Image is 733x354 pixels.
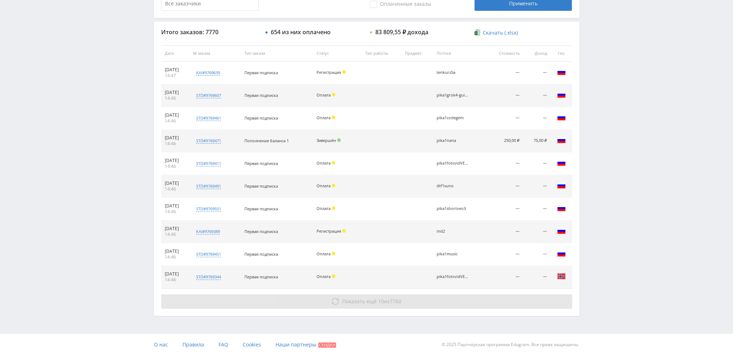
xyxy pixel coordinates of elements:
td: — [486,175,523,198]
div: std#9769451 [196,251,221,257]
span: Холд [342,229,346,233]
td: — [523,107,550,130]
th: Тип работы [361,45,401,62]
img: rus.png [557,158,566,167]
span: Cookies [243,341,261,348]
th: Стоимость [486,45,523,62]
span: Регистрация [317,228,341,234]
div: 14:46 [165,277,186,283]
span: Оплаченные заказы [370,1,431,8]
th: Предмет [401,45,433,62]
td: — [486,198,523,220]
td: — [523,152,550,175]
span: Регистрация [317,70,341,75]
td: — [486,152,523,175]
div: 14:46 [165,232,186,237]
img: rus.png [557,181,566,190]
img: rus.png [557,68,566,76]
div: std#9769551 [196,206,221,212]
span: Холд [342,70,346,74]
span: Холд [332,161,335,165]
div: pika1fotvvidVEO3 [437,161,469,166]
td: 75,00 ₽ [523,130,550,152]
div: [DATE] [165,135,186,141]
span: Оплата [317,251,331,256]
td: — [523,243,550,266]
span: Холд [332,274,335,278]
span: Оплата [317,274,331,279]
td: — [523,198,550,220]
div: [DATE] [165,248,186,254]
span: Скидки [318,342,336,348]
div: [DATE] [165,158,186,163]
span: Первая подписка [244,229,278,234]
th: Статус [313,45,362,62]
td: — [523,175,550,198]
span: Первая подписка [244,206,278,211]
span: из [342,298,401,305]
span: Наши партнеры [275,341,316,348]
div: [DATE] [165,203,186,209]
span: Первая подписка [244,183,278,189]
td: — [486,266,523,288]
div: pika1codegem [437,116,469,120]
div: 14:46 [165,141,186,147]
td: 250,00 ₽ [486,130,523,152]
span: Первая подписка [244,161,278,166]
img: rus.png [557,227,566,235]
td: — [523,62,550,84]
div: [DATE] [165,90,186,95]
div: std#9769491 [196,183,221,189]
span: Показать ещё [342,298,377,305]
span: Оплата [317,115,331,120]
div: pika1music [437,252,469,256]
td: — [486,220,523,243]
span: 7760 [390,298,401,305]
td: — [486,62,523,84]
img: rus.png [557,90,566,99]
div: dtf1suno [437,184,469,188]
span: Оплата [317,92,331,98]
td: — [523,266,550,288]
div: [DATE] [165,271,186,277]
img: xlsx [474,29,481,36]
td: — [523,220,550,243]
div: pika1shortveo3 [437,206,469,211]
div: std#9769471 [196,138,221,144]
span: Первая подписка [244,70,278,75]
div: [DATE] [165,67,186,73]
img: rus.png [557,249,566,258]
span: Оплата [317,183,331,188]
div: std#9769607 [196,93,221,98]
div: [DATE] [165,180,186,186]
td: — [523,84,550,107]
img: rus.png [557,113,566,122]
td: — [486,243,523,266]
div: std#9769461 [196,115,221,121]
th: Тип заказа [241,45,313,62]
div: std#9769411 [196,161,221,166]
img: rus.png [557,204,566,212]
div: std#9769344 [196,274,221,280]
img: rus.png [557,136,566,144]
span: Первая подписка [244,115,278,121]
th: № заказа [189,45,241,62]
td: — [486,107,523,130]
th: Доход [523,45,550,62]
span: Оплата [317,206,331,211]
div: 14:46 [165,254,186,260]
div: Итого заказов: 7770 [161,29,259,35]
button: Показать ещё 10из7760 [161,294,572,309]
div: [DATE] [165,226,186,232]
div: tenkurs5a [437,70,469,75]
span: Холд [332,116,335,119]
span: Холд [332,252,335,255]
th: Гео [551,45,572,62]
span: Подтвержден [337,138,341,142]
div: pika1nana [437,138,469,143]
th: Дата [161,45,190,62]
span: Пополнение баланса 1 [244,138,289,143]
div: 83 809,55 ₽ дохода [375,29,428,35]
th: Потоки [433,45,486,62]
span: 10 [378,298,384,305]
